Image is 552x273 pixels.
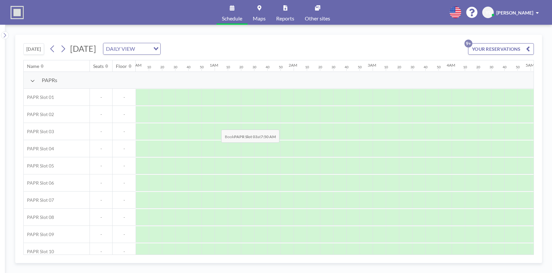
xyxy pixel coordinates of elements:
[42,77,57,83] span: PAPRs
[486,10,491,15] span: YL
[90,146,112,152] span: -
[397,65,401,69] div: 20
[90,231,112,237] span: -
[266,65,270,69] div: 40
[410,65,414,69] div: 30
[131,63,142,68] div: 12AM
[113,146,136,152] span: -
[279,65,283,69] div: 50
[137,45,149,53] input: Search for option
[239,65,243,69] div: 20
[70,44,96,53] span: [DATE]
[113,214,136,220] span: -
[318,65,322,69] div: 20
[503,65,507,69] div: 40
[210,63,218,68] div: 1AM
[113,197,136,203] span: -
[331,65,335,69] div: 30
[234,134,257,139] b: PAPR Slot 03
[24,163,54,169] span: PAPR Slot 05
[90,111,112,117] span: -
[437,65,441,69] div: 50
[24,180,54,186] span: PAPR Slot 06
[496,10,533,15] span: [PERSON_NAME]
[113,111,136,117] span: -
[27,63,39,69] div: Name
[463,65,467,69] div: 10
[358,65,362,69] div: 50
[489,65,493,69] div: 30
[173,65,177,69] div: 30
[252,65,256,69] div: 30
[468,43,534,55] button: YOUR RESERVATIONS9+
[24,94,54,100] span: PAPR Slot 01
[221,130,279,143] span: Book at
[276,16,294,21] span: Reports
[103,43,160,54] div: Search for option
[384,65,388,69] div: 10
[113,231,136,237] span: -
[24,129,54,135] span: PAPR Slot 03
[160,65,164,69] div: 20
[222,16,242,21] span: Schedule
[24,111,54,117] span: PAPR Slot 02
[113,163,136,169] span: -
[253,16,266,21] span: Maps
[90,163,112,169] span: -
[24,214,54,220] span: PAPR Slot 08
[11,6,24,19] img: organization-logo
[116,63,127,69] div: Floor
[90,197,112,203] span: -
[90,214,112,220] span: -
[24,146,54,152] span: PAPR Slot 04
[261,134,276,139] b: 7:50 AM
[113,249,136,255] span: -
[305,65,309,69] div: 10
[526,63,534,68] div: 5AM
[447,63,455,68] div: 4AM
[90,180,112,186] span: -
[90,249,112,255] span: -
[200,65,204,69] div: 50
[476,65,480,69] div: 20
[24,231,54,237] span: PAPR Slot 09
[24,249,54,255] span: PAPR Slot 10
[289,63,297,68] div: 2AM
[90,94,112,100] span: -
[24,197,54,203] span: PAPR Slot 07
[368,63,376,68] div: 3AM
[226,65,230,69] div: 10
[113,94,136,100] span: -
[147,65,151,69] div: 10
[464,40,472,47] p: 9+
[90,129,112,135] span: -
[105,45,136,53] span: DAILY VIEW
[113,129,136,135] span: -
[23,43,44,55] button: [DATE]
[93,63,104,69] div: Seats
[516,65,520,69] div: 50
[345,65,349,69] div: 40
[187,65,191,69] div: 40
[305,16,330,21] span: Other sites
[424,65,428,69] div: 40
[113,180,136,186] span: -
